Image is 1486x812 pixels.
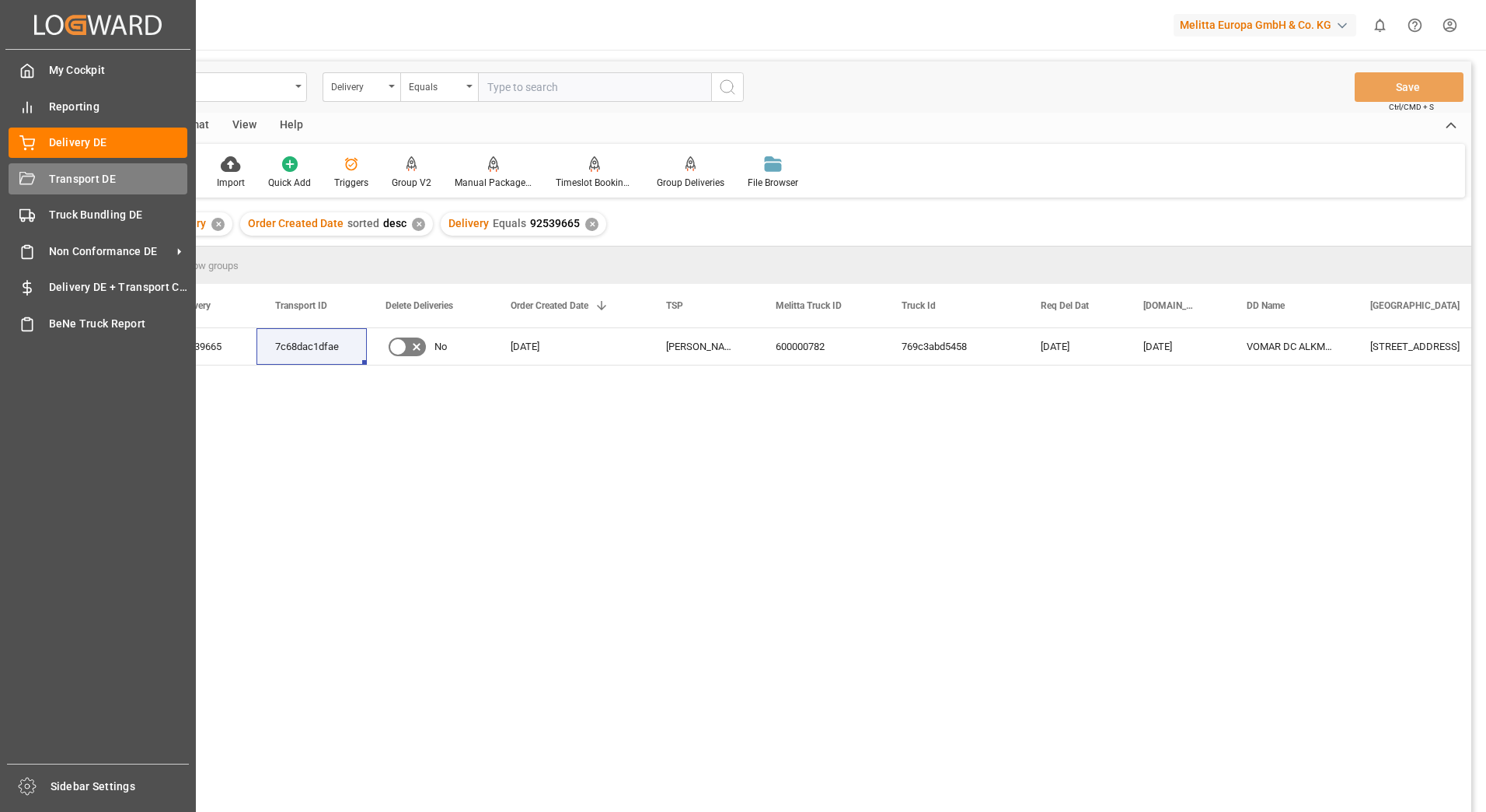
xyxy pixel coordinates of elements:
[448,217,489,229] span: Delivery
[221,113,268,139] div: View
[323,72,400,102] button: open menu
[412,218,425,231] div: ✕
[1041,300,1089,311] span: Req Del Dat
[256,328,367,365] div: 7c68dac1dfae
[409,76,462,94] div: Equals
[392,176,431,190] div: Group V2
[9,163,187,194] a: Transport DE
[9,308,187,338] a: BeNe Truck Report
[492,328,647,365] div: [DATE]
[1228,328,1352,365] div: VOMAR DC ALKMAAR KW
[902,300,936,311] span: Truck Id
[211,218,225,231] div: ✕
[159,328,256,365] div: 92539665
[1174,14,1356,37] div: Melitta Europa GmbH & Co. KG
[49,279,188,296] span: Delivery DE + Transport Cost
[748,176,798,190] div: File Browser
[400,72,478,102] button: open menu
[49,171,188,187] span: Transport DE
[1355,72,1463,102] button: Save
[883,328,1022,365] div: 769c3abd5458
[331,76,384,94] div: Delivery
[657,176,724,190] div: Group Deliveries
[383,217,406,229] span: desc
[757,328,883,365] div: 600000782
[585,218,598,231] div: ✕
[530,217,580,229] span: 92539665
[268,113,315,139] div: Help
[248,217,344,229] span: Order Created Date
[49,207,188,223] span: Truck Bundling DE
[1125,328,1228,365] div: [DATE]
[9,272,187,303] a: Delivery DE + Transport Cost
[1174,10,1362,40] button: Melitta Europa GmbH & Co. KG
[455,176,532,190] div: Manual Package TypeDetermination
[478,72,711,102] input: Type to search
[776,300,842,311] span: Melitta Truck ID
[385,300,453,311] span: Delete Deliveries
[711,72,744,102] button: search button
[49,316,188,332] span: BeNe Truck Report
[1370,300,1460,311] span: [GEOGRAPHIC_DATA]
[268,176,311,190] div: Quick Add
[49,62,188,79] span: My Cockpit
[334,176,368,190] div: Triggers
[1389,101,1434,113] span: Ctrl/CMD + S
[1397,8,1432,43] button: Help Center
[511,300,588,311] span: Order Created Date
[666,300,683,311] span: TSP
[51,779,190,795] span: Sidebar Settings
[1247,300,1285,311] span: DD Name
[217,176,245,190] div: Import
[9,91,187,121] a: Reporting
[9,200,187,230] a: Truck Bundling DE
[49,135,188,151] span: Delivery DE
[9,55,187,86] a: My Cockpit
[1143,300,1195,311] span: [DOMAIN_NAME] Dat
[1022,328,1125,365] div: [DATE]
[9,128,187,158] a: Delivery DE
[493,217,526,229] span: Equals
[556,176,633,190] div: Timeslot Booking Report
[647,328,757,365] div: [PERSON_NAME] BENELUX
[275,300,327,311] span: Transport ID
[1362,8,1397,43] button: show 0 new notifications
[347,217,379,229] span: sorted
[49,99,188,115] span: Reporting
[434,329,447,365] span: No
[49,243,172,260] span: Non Conformance DE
